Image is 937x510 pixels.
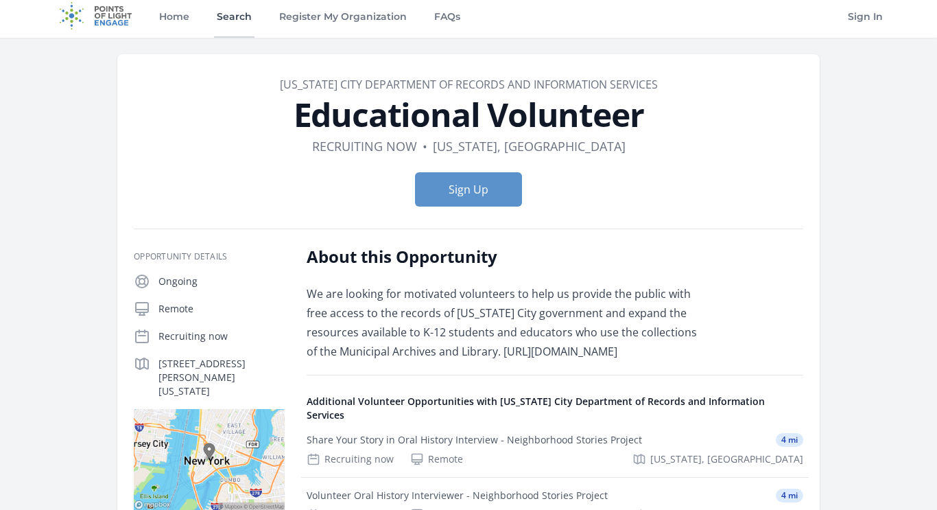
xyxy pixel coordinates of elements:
[280,77,658,92] a: [US_STATE] City Department of Records and Information Services
[307,489,608,502] div: Volunteer Oral History Interviewer - Neighborhood Stories Project
[423,137,427,156] div: •
[307,246,708,268] h2: About this Opportunity
[158,329,285,343] p: Recruiting now
[158,275,285,288] p: Ongoing
[158,302,285,316] p: Remote
[134,98,803,131] h1: Educational Volunteer
[776,489,803,502] span: 4 mi
[307,284,708,361] p: We are looking for motivated volunteers to help us provide the public with free access to the rec...
[410,452,463,466] div: Remote
[134,409,285,510] img: Map
[301,422,809,477] a: Share Your Story in Oral History Interview - Neighborhood Stories Project 4 mi Recruiting now Rem...
[650,452,803,466] span: [US_STATE], [GEOGRAPHIC_DATA]
[307,395,803,422] h4: Additional Volunteer Opportunities with [US_STATE] City Department of Records and Information Ser...
[776,433,803,447] span: 4 mi
[307,452,394,466] div: Recruiting now
[415,172,522,207] button: Sign Up
[312,137,417,156] dd: Recruiting now
[433,137,626,156] dd: [US_STATE], [GEOGRAPHIC_DATA]
[158,357,285,398] p: [STREET_ADDRESS][PERSON_NAME][US_STATE]
[307,433,642,447] div: Share Your Story in Oral History Interview - Neighborhood Stories Project
[134,251,285,262] h3: Opportunity Details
